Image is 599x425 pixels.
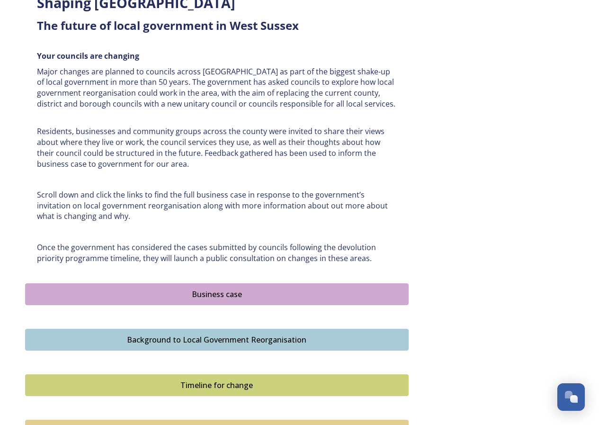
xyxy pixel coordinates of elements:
div: Business case [30,289,403,300]
button: Open Chat [557,383,585,411]
p: Major changes are planned to councils across [GEOGRAPHIC_DATA] as part of the biggest shake-up of... [37,66,397,109]
button: Business case [25,283,409,305]
div: Background to Local Government Reorganisation [30,334,403,345]
button: Background to Local Government Reorganisation [25,329,409,351]
p: Scroll down and click the links to find the full business case in response to the government’s in... [37,190,397,222]
p: Once the government has considered the cases submitted by councils following the devolution prior... [37,242,397,263]
strong: The future of local government in West Sussex [37,18,299,33]
button: Timeline for change [25,374,409,396]
div: Timeline for change [30,380,403,391]
strong: Your councils are changing [37,51,139,61]
p: Residents, businesses and community groups across the county were invited to share their views ab... [37,126,397,169]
